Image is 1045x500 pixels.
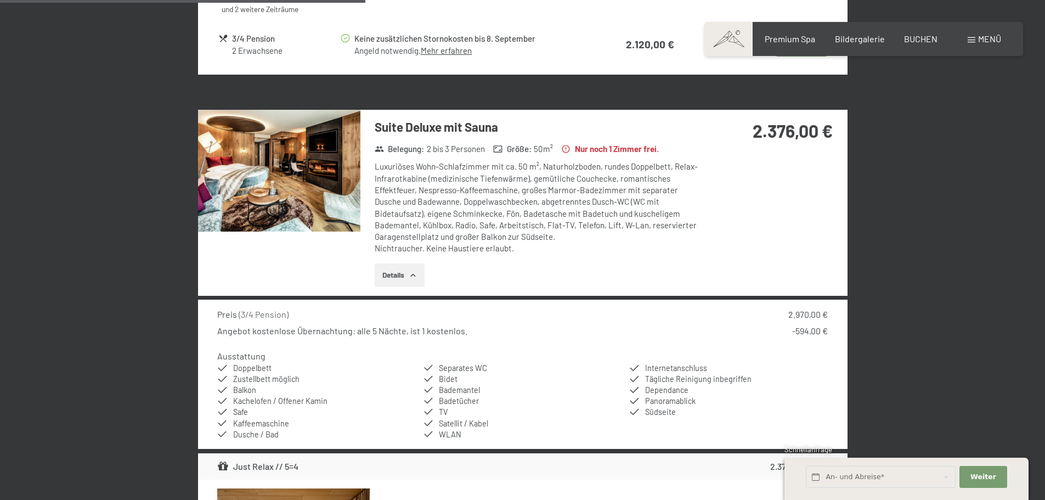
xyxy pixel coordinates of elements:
span: Separates WC [439,363,487,373]
a: BUCHEN [904,33,937,44]
span: Kachelofen / Offener Kamin [233,396,327,406]
div: Keine zusätzlichen Stornokosten bis 8. September [354,32,583,45]
span: Kaffeemaschine [233,419,289,428]
span: TV [439,407,448,417]
span: Menü [978,33,1001,44]
span: Bademantel [439,385,480,395]
span: Dusche / Bad [233,430,279,439]
h3: Suite Deluxe mit Sauna [375,119,701,136]
img: mss_renderimg.php [198,110,360,232]
span: Satellit / Kabel [439,419,488,428]
div: -594,00 € [792,325,828,337]
span: Südseite [645,407,676,417]
div: 2.970,00 € [788,308,828,321]
span: 2 bis 3 Personen [427,143,485,155]
strong: 2.376,00 € [753,120,833,141]
span: 50 m² [534,143,553,155]
strong: Nur noch 1 Zimmer frei. [561,143,659,155]
div: Just Relax // 5=42.376,00 € [198,453,848,480]
strong: 2.120,00 € [626,38,674,50]
button: Weiter [959,466,1007,488]
h4: Ausstattung [217,351,266,361]
span: Safe [233,407,248,417]
span: Panoramablick [645,396,696,406]
a: und 2 weitere Zeiträume [222,4,298,14]
span: Dependance [645,385,688,395]
div: 2 Erwachsene [232,45,339,57]
div: Angeld notwendig. [354,45,583,57]
a: Mehr erfahren [421,46,472,55]
a: Premium Spa [765,33,815,44]
span: Weiter [970,472,996,482]
a: Bildergalerie [835,33,885,44]
span: Badetücher [439,396,479,406]
div: Luxuriöses Wohn-Schlafzimmer mit ca. 50 m², Naturholzboden, rundes Doppelbett, Relax-Infrarotkabi... [375,161,701,254]
span: Internetanschluss [645,363,707,373]
strong: 2.376,00 € [770,461,810,471]
span: Tägliche Reinigung inbegriffen [645,374,752,384]
div: Preis [217,308,289,321]
span: Schnellanfrage [784,445,832,454]
span: Doppelbett [233,363,272,373]
span: Zustellbett möglich [233,374,300,384]
strong: Größe : [493,143,532,155]
span: ( 3/4 Pension ) [239,309,289,319]
span: Balkon [233,385,256,395]
div: Just Relax // 5=4 [217,460,298,473]
span: Bidet [439,374,457,384]
div: 3/4 Pension [232,32,339,45]
button: Details [375,263,425,288]
strong: Belegung : [375,143,425,155]
span: WLAN [439,430,461,439]
div: Angebot kostenlose Übernachtung: alle 5 Nächte, ist 1 kostenlos. [217,325,467,337]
